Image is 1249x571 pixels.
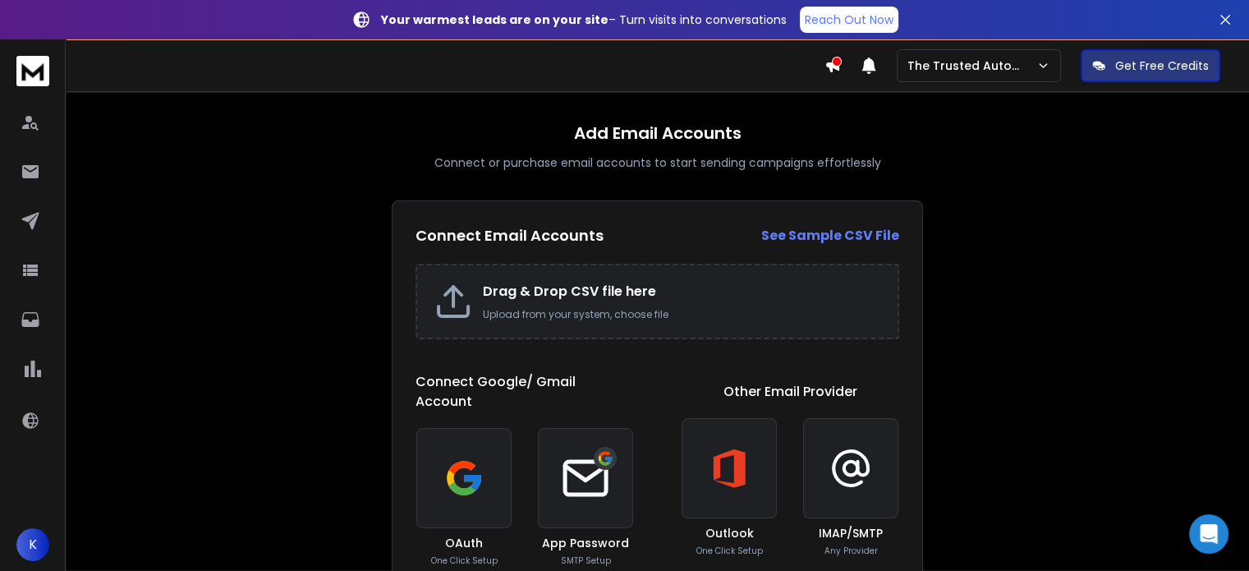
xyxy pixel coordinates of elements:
[434,154,881,171] p: Connect or purchase email accounts to start sending campaigns effortlessly
[381,12,787,28] p: – Turn visits into conversations
[1189,514,1228,554] div: Open Intercom Messenger
[574,122,742,145] h1: Add Email Accounts
[761,226,899,246] a: See Sample CSV File
[16,528,49,561] button: K
[907,58,1036,74] p: The Trusted Automation
[723,382,857,402] h1: Other Email Provider
[805,12,893,28] p: Reach Out Now
[431,555,498,567] p: One Click Setup
[416,224,604,247] h2: Connect Email Accounts
[416,372,634,412] h1: Connect Google/ Gmail Account
[705,525,754,541] h3: Outlook
[561,555,611,567] p: SMTP Setup
[819,525,883,541] h3: IMAP/SMTP
[542,535,629,551] h3: App Password
[445,535,483,551] h3: OAuth
[1081,49,1220,82] button: Get Free Credits
[761,226,899,245] strong: See Sample CSV File
[1115,58,1209,74] p: Get Free Credits
[381,12,608,28] strong: Your warmest leads are on your site
[483,282,881,302] h2: Drag & Drop CSV file here
[824,545,878,557] p: Any Provider
[800,7,898,33] a: Reach Out Now
[16,56,49,86] img: logo
[696,545,763,557] p: One Click Setup
[483,308,881,321] p: Upload from your system, choose file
